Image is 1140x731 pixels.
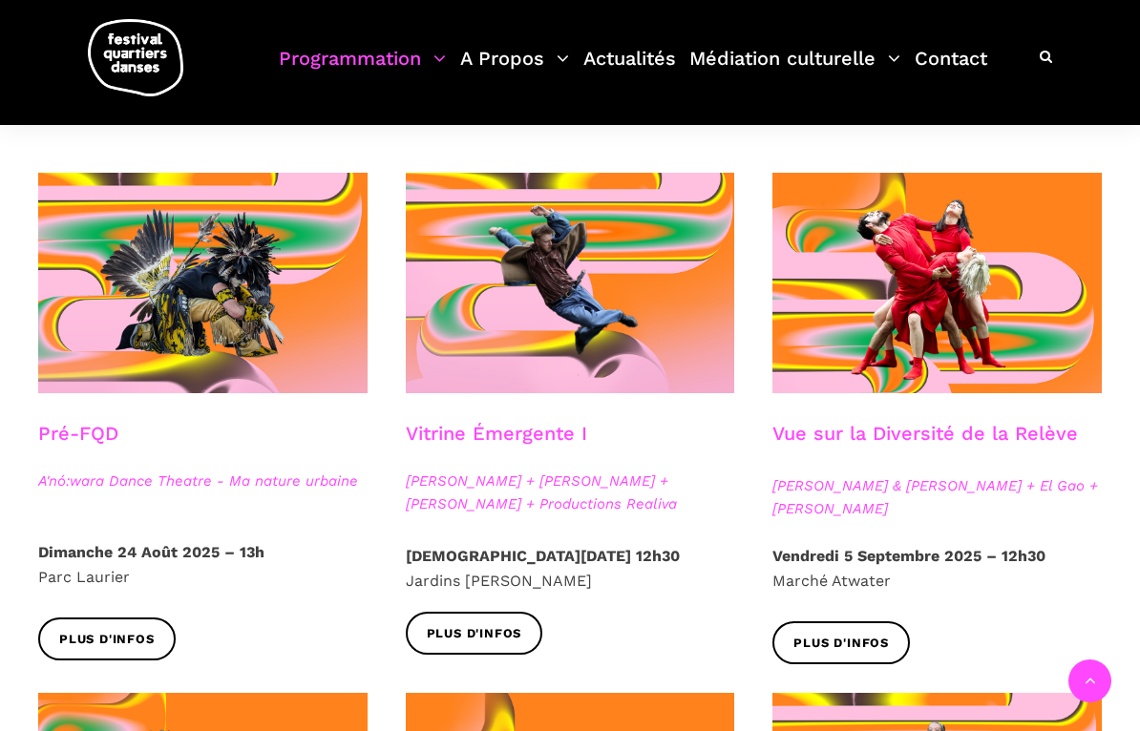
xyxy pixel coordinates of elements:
a: Programmation [279,42,446,98]
a: Plus d'infos [38,617,176,660]
strong: Vendredi 5 Septembre 2025 – 12h30 [772,547,1045,565]
span: [PERSON_NAME] + [PERSON_NAME] + [PERSON_NAME] + Productions Realiva [406,470,735,515]
a: Plus d'infos [772,621,910,664]
h3: Vue sur la Diversité de la Relève [772,422,1078,470]
span: [PERSON_NAME] & [PERSON_NAME] + El Gao + [PERSON_NAME] [772,474,1102,520]
span: Plus d'infos [427,624,522,644]
p: Marché Atwater [772,544,1102,593]
strong: Dimanche 24 Août 2025 – 13h [38,543,264,561]
a: Actualités [583,42,676,98]
span: Plus d'infos [793,634,889,654]
a: A Propos [460,42,569,98]
p: Jardins [PERSON_NAME] [406,544,735,593]
strong: [DEMOGRAPHIC_DATA][DATE] 12h30 [406,547,680,565]
img: logo-fqd-med [88,19,183,96]
a: Médiation culturelle [689,42,900,98]
a: Contact [915,42,987,98]
h3: Vitrine Émergente I [406,422,587,470]
span: A'nó:wara Dance Theatre - Ma nature urbaine [38,470,368,492]
p: Parc Laurier [38,540,368,589]
h3: Pré-FQD [38,422,118,470]
span: Plus d'infos [59,630,155,650]
a: Plus d'infos [406,612,543,655]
